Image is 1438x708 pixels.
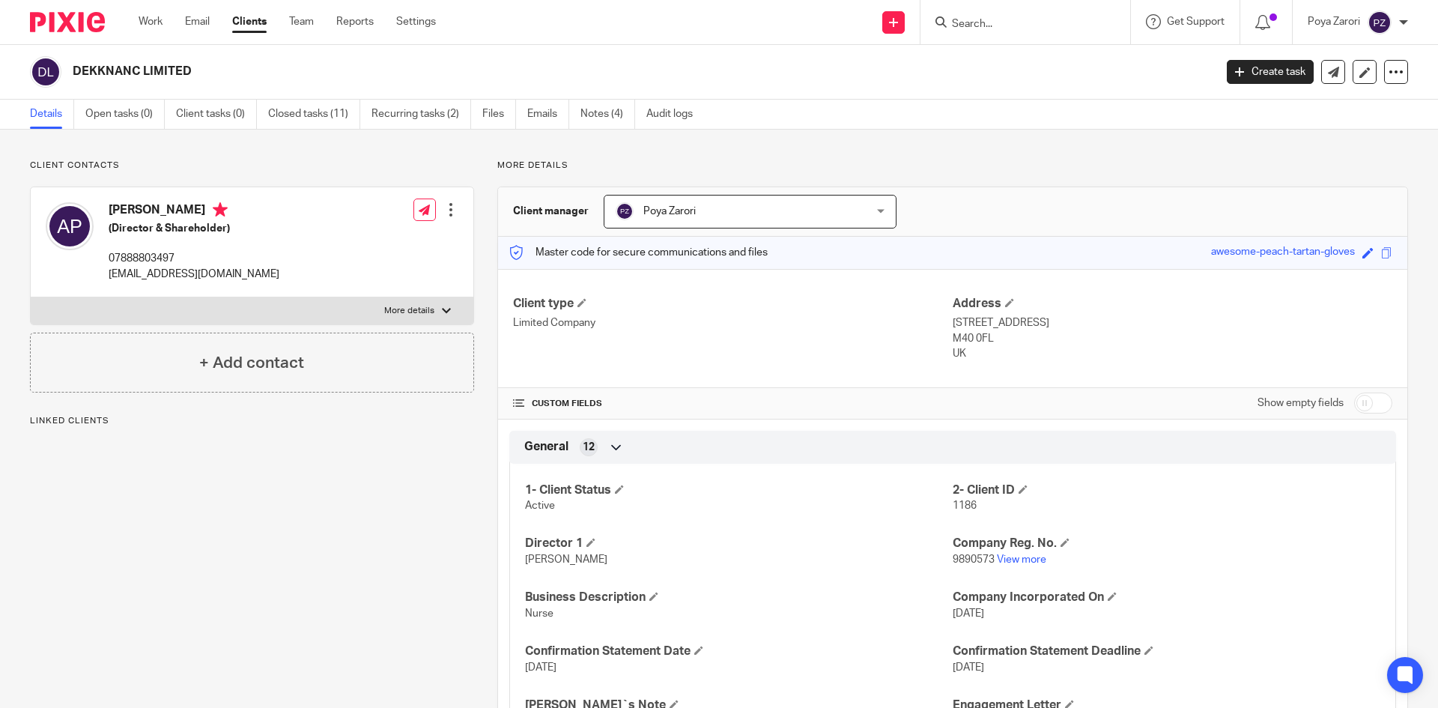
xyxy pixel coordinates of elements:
h4: Client type [513,296,953,312]
p: Master code for secure communications and files [509,245,768,260]
h4: Company Incorporated On [953,590,1380,605]
p: [EMAIL_ADDRESS][DOMAIN_NAME] [109,267,279,282]
span: [DATE] [525,662,556,673]
a: Create task [1227,60,1314,84]
p: UK [953,346,1392,361]
span: Nurse [525,608,553,619]
p: [STREET_ADDRESS] [953,315,1392,330]
i: Primary [213,202,228,217]
div: awesome-peach-tartan-gloves [1211,244,1355,261]
a: Work [139,14,163,29]
span: 12 [583,440,595,455]
p: 07888803497 [109,251,279,266]
a: Closed tasks (11) [268,100,360,129]
a: Settings [396,14,436,29]
a: Files [482,100,516,129]
img: svg%3E [616,202,634,220]
a: Notes (4) [580,100,635,129]
a: Details [30,100,74,129]
span: Active [525,500,555,511]
input: Search [950,18,1085,31]
a: Audit logs [646,100,704,129]
h4: [PERSON_NAME] [109,202,279,221]
h3: Client manager [513,204,589,219]
h4: Confirmation Statement Deadline [953,644,1380,659]
img: svg%3E [30,56,61,88]
span: 1186 [953,500,977,511]
h2: DEKKNANC LIMITED [73,64,978,79]
span: Poya Zarori [643,206,696,217]
p: More details [497,160,1408,172]
span: [DATE] [953,608,984,619]
span: [PERSON_NAME] [525,554,607,565]
span: 9890573 [953,554,995,565]
h5: (Director & Shareholder) [109,221,279,236]
h4: Confirmation Statement Date [525,644,953,659]
span: [DATE] [953,662,984,673]
h4: CUSTOM FIELDS [513,398,953,410]
h4: Company Reg. No. [953,536,1380,551]
h4: Address [953,296,1392,312]
img: Pixie [30,12,105,32]
p: Limited Company [513,315,953,330]
a: Client tasks (0) [176,100,257,129]
a: Email [185,14,210,29]
a: Recurring tasks (2) [371,100,471,129]
label: Show empty fields [1258,396,1344,411]
h4: Director 1 [525,536,953,551]
img: svg%3E [1368,10,1392,34]
span: Get Support [1167,16,1225,27]
a: Emails [527,100,569,129]
span: General [524,439,568,455]
p: Client contacts [30,160,474,172]
a: Team [289,14,314,29]
p: M40 0FL [953,331,1392,346]
h4: Business Description [525,590,953,605]
a: Clients [232,14,267,29]
img: svg%3E [46,202,94,250]
a: View more [997,554,1046,565]
h4: + Add contact [199,351,304,375]
p: More details [384,305,434,317]
a: Reports [336,14,374,29]
p: Linked clients [30,415,474,427]
h4: 1- Client Status [525,482,953,498]
a: Open tasks (0) [85,100,165,129]
p: Poya Zarori [1308,14,1360,29]
h4: 2- Client ID [953,482,1380,498]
